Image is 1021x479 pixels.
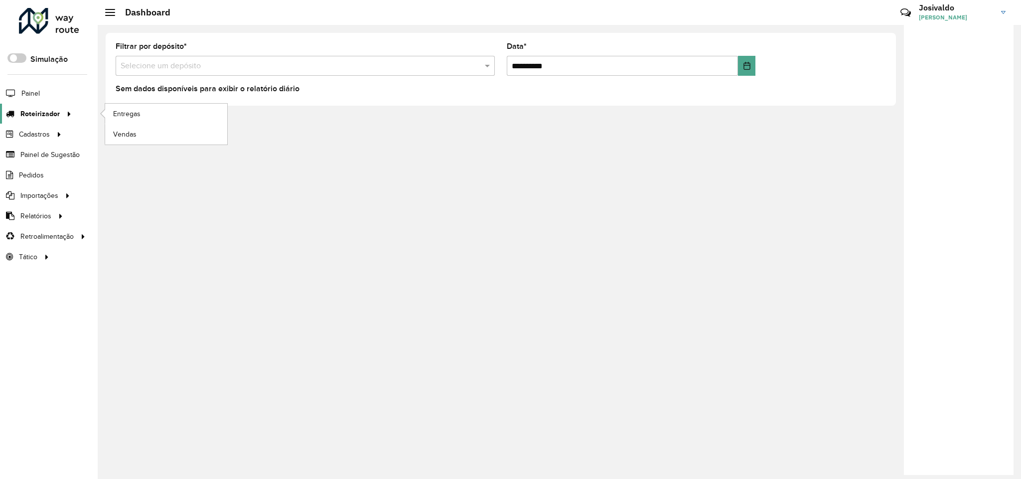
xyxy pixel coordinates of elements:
label: Sem dados disponíveis para exibir o relatório diário [116,83,299,95]
h2: Dashboard [115,7,170,18]
span: Tático [19,252,37,262]
span: Retroalimentação [20,231,74,242]
span: Painel [21,88,40,99]
span: Importações [20,190,58,201]
a: Vendas [105,124,227,144]
span: Entregas [113,109,141,119]
button: Choose Date [738,56,755,76]
span: Painel de Sugestão [20,150,80,160]
span: Relatórios [20,211,51,221]
a: Entregas [105,104,227,124]
h3: Josivaldo [919,3,994,12]
label: Simulação [30,53,68,65]
label: Filtrar por depósito [116,40,187,52]
span: Pedidos [19,170,44,180]
span: Cadastros [19,129,50,140]
span: [PERSON_NAME] [919,13,994,22]
span: Roteirizador [20,109,60,119]
label: Data [507,40,527,52]
span: Vendas [113,129,137,140]
a: Contato Rápido [895,2,916,23]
